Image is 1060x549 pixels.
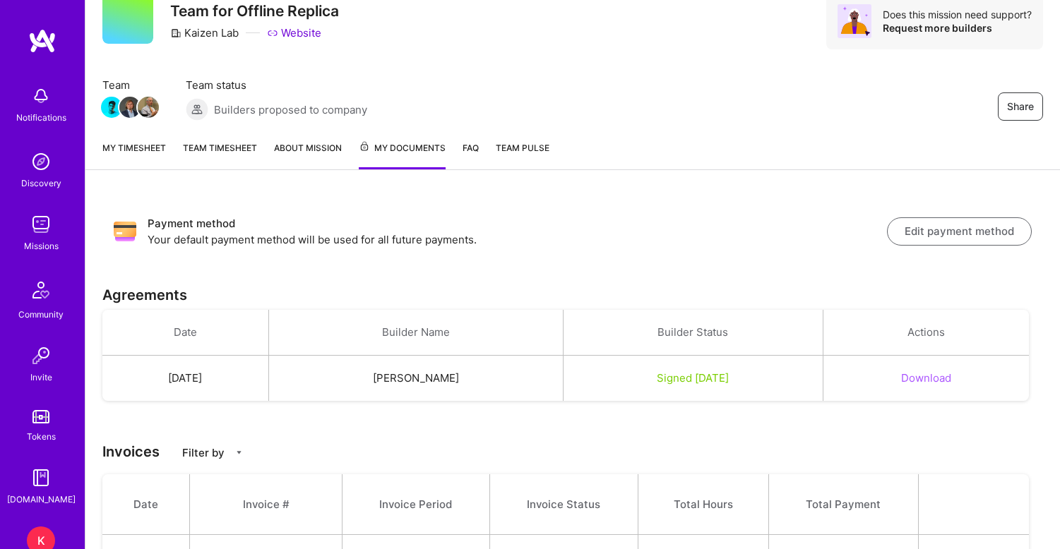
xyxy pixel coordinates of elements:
div: Missions [24,239,59,253]
span: My Documents [359,140,446,156]
h3: Invoices [102,443,1043,460]
span: Team Pulse [496,143,549,153]
img: tokens [32,410,49,423]
th: Total Payment [768,474,918,535]
th: Invoice Status [489,474,638,535]
a: Team timesheet [183,140,257,169]
img: Team Member Avatar [119,97,141,118]
img: teamwork [27,210,55,239]
img: Builders proposed to company [186,98,208,121]
img: Payment method [114,220,136,243]
th: Actions [823,310,1028,356]
h3: Payment method [148,215,887,232]
img: Community [24,273,58,307]
div: [DOMAIN_NAME] [7,492,76,507]
div: Invite [30,370,52,385]
th: Date [102,474,190,535]
span: Share [1007,99,1034,114]
div: Notifications [16,110,66,125]
div: Request more builders [883,21,1032,35]
i: icon CompanyGray [170,28,181,39]
img: Team Member Avatar [101,97,122,118]
a: My timesheet [102,140,166,169]
img: guide book [27,464,55,492]
i: icon CaretDown [234,448,244,457]
a: Team Pulse [496,140,549,169]
div: Tokens [27,429,56,444]
span: Builders proposed to company [214,102,367,117]
span: Team [102,78,157,92]
img: discovery [27,147,55,176]
img: logo [28,28,56,54]
a: Website [267,25,321,40]
span: Team status [186,78,367,92]
div: Signed [DATE] [580,370,806,385]
th: Builder Name [268,310,563,356]
a: About Mission [274,140,342,169]
button: Download [901,370,951,385]
button: Share [998,92,1043,121]
div: Does this mission need support? [883,8,1032,21]
img: bell [27,82,55,110]
div: Discovery [21,176,61,191]
a: My Documents [359,140,446,169]
td: [DATE] [102,356,268,402]
img: Avatar [838,4,871,38]
img: Invite [27,342,55,370]
div: Community [18,307,64,322]
th: Invoice Period [343,474,490,535]
div: Kaizen Lab [170,25,239,40]
h3: Agreements [102,286,1043,303]
th: Invoice # [190,474,343,535]
p: Filter by [182,445,225,460]
a: Team Member Avatar [102,95,121,119]
th: Total Hours [638,474,768,535]
p: Your default payment method will be used for all future payments. [148,232,887,247]
a: Team Member Avatar [121,95,139,119]
th: Date [102,310,268,356]
button: Edit payment method [887,217,1032,246]
a: Team Member Avatar [139,95,157,119]
h3: Team for Offline Replica [170,2,339,20]
img: Team Member Avatar [138,97,159,118]
th: Builder Status [563,310,823,356]
a: FAQ [463,140,479,169]
td: [PERSON_NAME] [268,356,563,402]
